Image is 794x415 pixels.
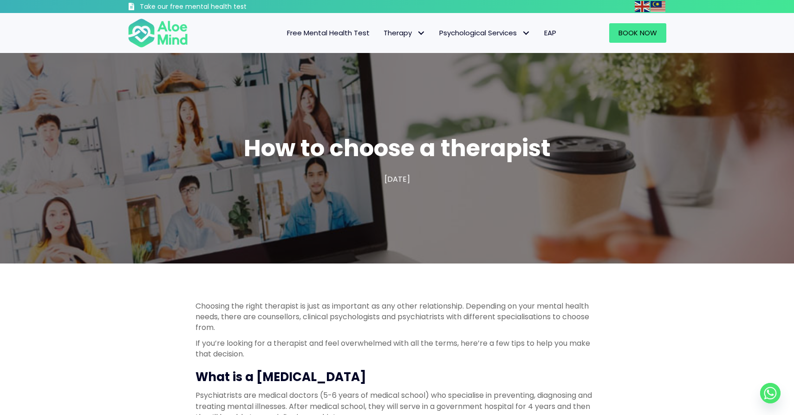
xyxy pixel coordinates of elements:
img: ms [651,1,665,12]
a: Free Mental Health Test [280,23,377,43]
span: Psychological Services [439,28,530,38]
a: Whatsapp [760,383,781,403]
img: Aloe mind Logo [128,18,188,48]
a: English [635,1,651,12]
a: Malay [651,1,666,12]
span: Psychological Services: submenu [519,26,533,40]
a: TherapyTherapy: submenu [377,23,432,43]
a: Book Now [609,23,666,43]
span: EAP [544,28,556,38]
a: Take our free mental health test [128,2,296,13]
img: en [635,1,650,12]
p: If you’re looking for a therapist and feel overwhelmed with all the terms, here’re a few tips to ... [195,338,599,359]
a: EAP [537,23,563,43]
span: Book Now [618,28,657,38]
span: Therapy [384,28,425,38]
a: Psychological ServicesPsychological Services: submenu [432,23,537,43]
p: Choosing the right therapist is just as important as any other relationship. Depending on your me... [195,301,599,333]
strong: What is a [MEDICAL_DATA] [195,369,366,385]
span: Free Mental Health Test [287,28,370,38]
span: Therapy: submenu [414,26,428,40]
nav: Menu [200,23,563,43]
h3: Take our free mental health test [140,2,296,12]
span: How to choose a therapist [244,132,551,165]
span: [DATE] [384,174,410,184]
